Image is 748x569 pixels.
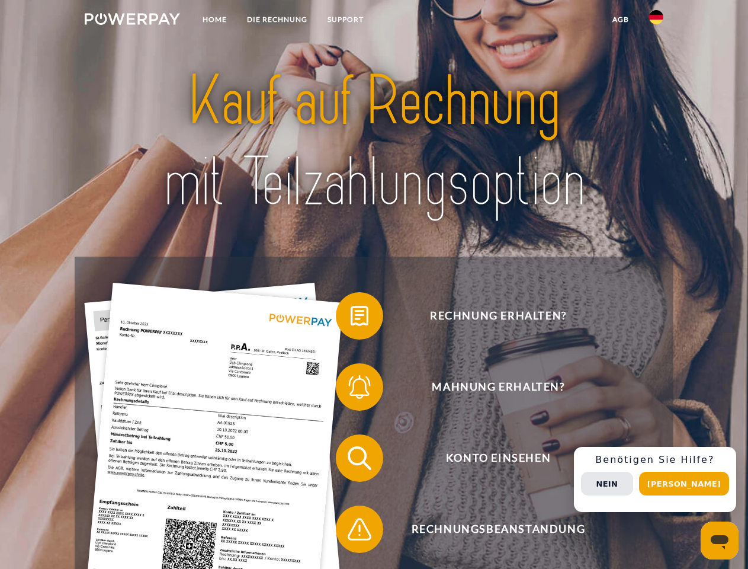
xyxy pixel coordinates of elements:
a: SUPPORT [317,9,374,30]
img: de [649,10,663,24]
span: Rechnungsbeanstandung [353,506,643,553]
button: [PERSON_NAME] [639,472,729,496]
button: Rechnungsbeanstandung [336,506,644,553]
img: qb_bill.svg [345,301,374,331]
span: Mahnung erhalten? [353,363,643,411]
button: Rechnung erhalten? [336,292,644,340]
img: title-powerpay_de.svg [113,57,635,227]
button: Nein [581,472,633,496]
span: Rechnung erhalten? [353,292,643,340]
a: agb [602,9,639,30]
div: Schnellhilfe [574,447,736,512]
iframe: Schaltfläche zum Öffnen des Messaging-Fensters [701,522,739,560]
img: qb_bell.svg [345,372,374,402]
img: qb_search.svg [345,443,374,473]
span: Konto einsehen [353,434,643,482]
img: qb_warning.svg [345,514,374,544]
button: Konto einsehen [336,434,644,482]
button: Mahnung erhalten? [336,363,644,411]
a: DIE RECHNUNG [237,9,317,30]
a: Home [192,9,237,30]
h3: Benötigen Sie Hilfe? [581,454,729,466]
img: logo-powerpay-white.svg [85,13,180,25]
